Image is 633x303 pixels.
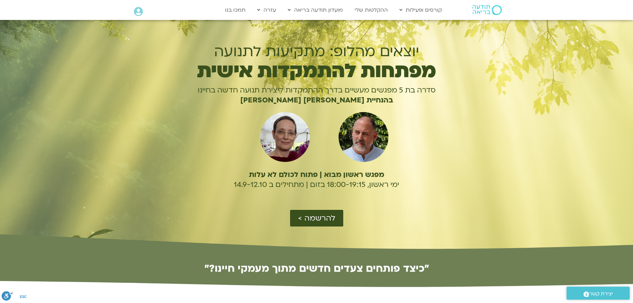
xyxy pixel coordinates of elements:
a: קורסים ופעילות [396,4,445,16]
h2: ״כיצד פותחים צעדים חדשים מתוך מעמקי חיינו?״ [134,263,499,274]
b: מפגש ראשון מבוא | פתוח לכולם לא עלות [249,170,384,180]
a: עזרה [254,4,279,16]
a: מועדון תודעה בריאה [284,4,346,16]
span: ימי ראשון, 18:00-19:15 בזום | מתחילים ב 14.9-12.10 [234,180,399,190]
a: תמכו בנו [222,4,249,16]
span: יצירת קשר [589,289,613,298]
a: להרשמה > [290,210,343,227]
b: בהנחיית [PERSON_NAME] [PERSON_NAME] [240,95,393,105]
span: להרשמה > [298,214,335,223]
p: סדרה בת 5 מפגשים מעשיים בדרך ההתמקדות ליצירת תנועה חדשה בחיינו [173,85,461,95]
h1: יוצאים מהלופ: מתקיעות לתנועה [173,43,461,60]
a: יצירת קשר [567,287,630,300]
a: ההקלטות שלי [351,4,391,16]
h1: מפתחות להתמקדות אישית [173,64,461,79]
img: תודעה בריאה [473,5,502,15]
